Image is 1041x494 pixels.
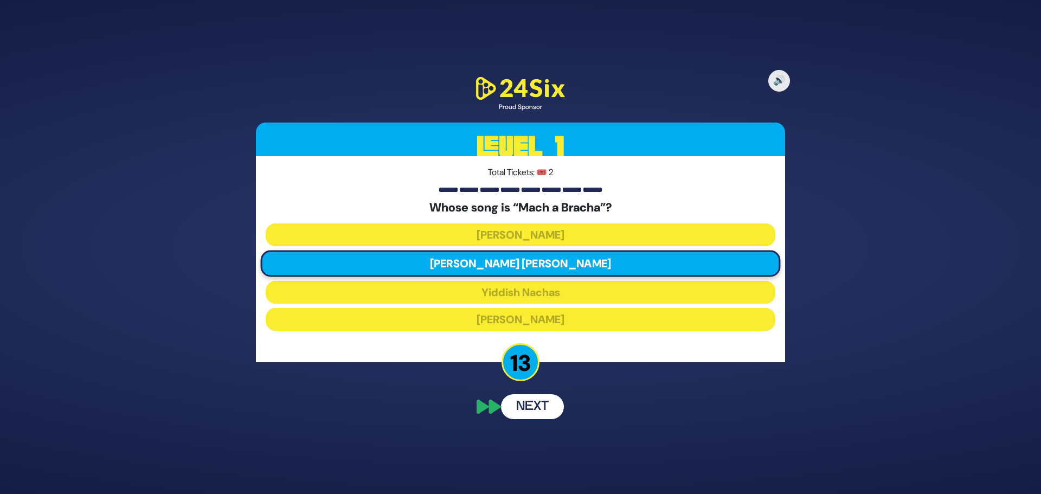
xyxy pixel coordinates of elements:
button: Yiddish Nachas [266,281,775,304]
button: [PERSON_NAME] [266,308,775,331]
p: Total Tickets: 🎟️ 2 [266,166,775,179]
button: 🔊 [768,70,790,92]
button: [PERSON_NAME] [PERSON_NAME] [261,251,781,277]
button: Next [501,394,564,419]
h3: Level 1 [256,123,785,171]
button: [PERSON_NAME] [266,223,775,246]
h5: Whose song is “Mach a Bracha”? [266,201,775,215]
div: Proud Sponsor [472,102,569,112]
img: 24Six [472,75,569,102]
p: 13 [502,343,539,381]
